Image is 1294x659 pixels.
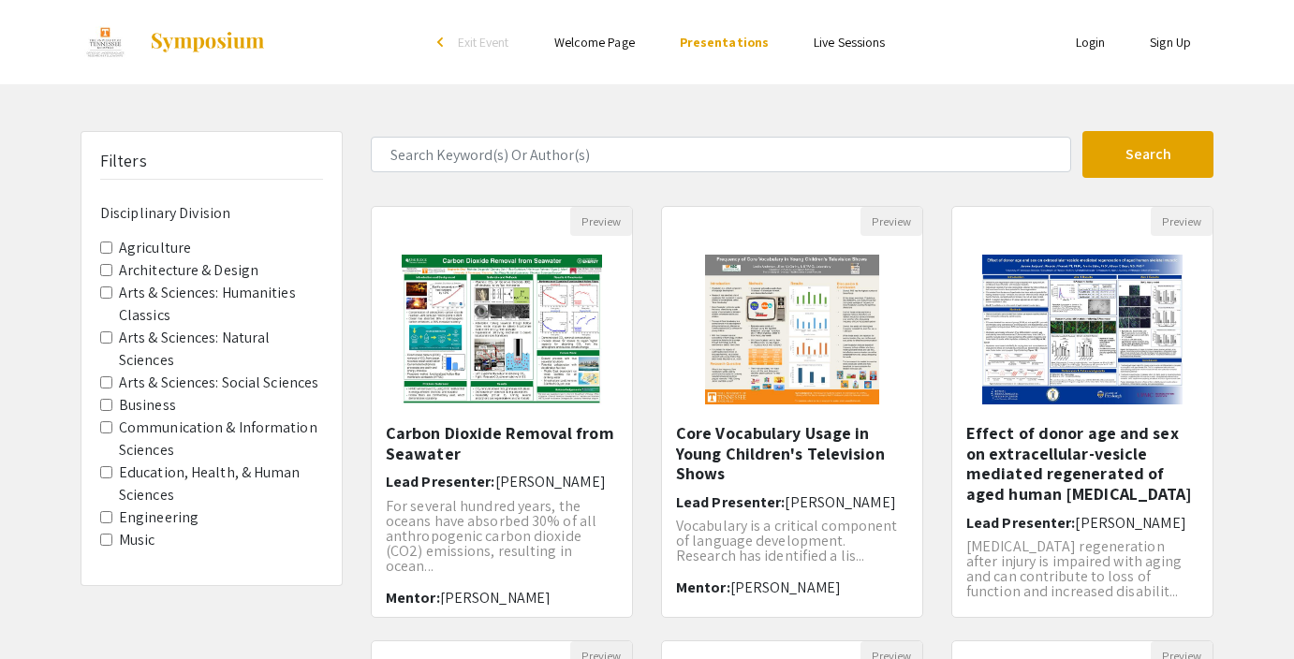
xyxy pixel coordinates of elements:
span: [PERSON_NAME] [730,578,841,597]
p: [MEDICAL_DATA] regeneration after injury is impaired with aging and can contribute to loss of fun... [966,539,1198,599]
h6: Lead Presenter: [676,493,908,511]
label: Arts & Sciences: Humanities Classics [119,282,323,327]
label: Engineering [119,506,199,529]
span: [PERSON_NAME] [785,492,895,512]
div: Open Presentation <p>Core Vocabulary Usage in Young Children's Television Shows</p> [661,206,923,618]
div: Open Presentation <p>Carbon Dioxide Removal from Seawater</p> [371,206,633,618]
div: arrow_back_ios [437,37,448,48]
label: Agriculture [119,237,191,259]
label: Arts & Sciences: Social Sciences [119,372,318,394]
label: Arts & Sciences: Natural Sciences [119,327,323,372]
span: [PERSON_NAME][DEMOGRAPHIC_DATA] [386,588,551,625]
button: Preview [570,207,632,236]
span: Mentor: [386,588,440,608]
h5: Effect of donor age and sex on extracellular-vesicle mediated regenerated of aged human [MEDICAL_... [966,423,1198,504]
a: Live Sessions [814,34,885,51]
label: Education, Health, & Human Sciences [119,461,323,506]
h5: Core Vocabulary Usage in Young Children's Television Shows [676,423,908,484]
img: <p>Carbon Dioxide Removal from Seawater</p> [383,236,620,423]
img: <p>Effect of donor age and sex on extracellular-vesicle mediated regenerated of aged human skelet... [963,236,1200,423]
button: Preview [860,207,922,236]
button: Search [1082,131,1213,178]
img: Symposium by ForagerOne [149,31,266,53]
label: Business [119,394,176,417]
label: Communication & Information Sciences [119,417,323,461]
span: Mentor: [676,578,730,597]
span: Exit Event [458,34,509,51]
label: Music [119,529,155,551]
span: [PERSON_NAME] [495,472,606,491]
a: Welcome Page [554,34,635,51]
p: For several hundred years, the oceans have absorbed 30% of all anthropogenic carbon dioxide (CO2)... [386,499,618,574]
input: Search Keyword(s) Or Author(s) [371,137,1071,172]
h6: Lead Presenter: [386,473,618,491]
a: Presentations [680,34,769,51]
span: Vocabulary is a critical component of language development. Research has identified a lis... [676,516,897,565]
div: Open Presentation <p>Effect of donor age and sex on extracellular-vesicle mediated regenerated of... [951,206,1213,618]
button: Preview [1151,207,1213,236]
h6: Disciplinary Division [100,204,323,222]
h6: Lead Presenter: [966,514,1198,532]
img: Discovery Day 2024 [81,19,130,66]
iframe: Chat [14,575,80,645]
a: Sign Up [1150,34,1191,51]
h5: Carbon Dioxide Removal from Seawater [386,423,618,463]
span: [PERSON_NAME] [1075,513,1185,533]
h5: Filters [100,151,147,171]
img: <p>Core Vocabulary Usage in Young Children's Television Shows</p> [686,236,899,423]
a: Discovery Day 2024 [81,19,266,66]
label: Architecture & Design [119,259,258,282]
a: Login [1076,34,1106,51]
